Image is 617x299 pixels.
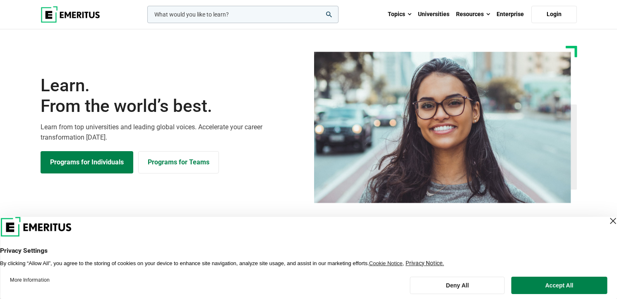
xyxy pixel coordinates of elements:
img: Learn from the world's best [314,52,571,203]
a: Explore Programs [41,151,133,173]
input: woocommerce-product-search-field-0 [147,6,339,23]
a: Explore for Business [138,151,219,173]
a: Login [531,6,577,23]
h1: Learn. [41,75,304,117]
p: Learn from top universities and leading global voices. Accelerate your career transformation [DATE]. [41,122,304,143]
span: From the world’s best. [41,96,304,116]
